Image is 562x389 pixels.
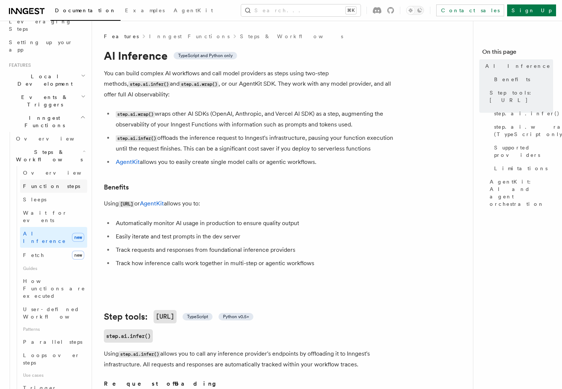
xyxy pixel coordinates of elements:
button: Toggle dark mode [406,6,424,15]
a: Contact sales [436,4,504,16]
span: How Functions are executed [23,278,85,299]
span: AgentKit: AI and agent orchestration [490,178,553,208]
span: Function steps [23,183,80,189]
span: AI Inference [485,62,551,70]
code: [URL] [119,201,134,207]
li: Track how inference calls work together in multi-step or agentic workflows [114,258,401,268]
a: User-defined Workflows [20,303,87,323]
span: Supported providers [494,144,553,159]
span: Fetch [23,252,45,258]
span: Use cases [20,369,87,381]
code: step.ai.infer() [116,135,157,142]
span: Overview [16,136,92,142]
button: Local Development [6,70,87,90]
p: Using or allows you to: [104,198,401,209]
a: Sleeps [20,193,87,206]
a: Benefits [491,73,553,86]
a: Benefits [104,182,129,192]
span: Setting up your app [9,39,73,53]
span: TypeScript [187,314,208,320]
span: Limitations [494,165,548,172]
span: Overview [23,170,99,176]
code: step.ai.infer() [119,351,160,357]
span: Steps & Workflows [13,148,83,163]
span: Guides [20,263,87,274]
button: Search...⌘K [241,4,361,16]
kbd: ⌘K [346,7,356,14]
p: You can build complex AI workflows and call model providers as steps using two-step methods, and ... [104,68,401,100]
a: Examples [121,2,169,20]
a: How Functions are executed [20,274,87,303]
button: Inngest Functions [6,111,87,132]
li: offloads the inference request to Inngest's infrastructure, pausing your function execution until... [114,133,401,154]
button: Events & Triggers [6,90,87,111]
a: AgentKit [140,200,164,207]
code: [URL] [154,310,177,323]
a: Overview [13,132,87,145]
a: Supported providers [491,141,553,162]
h1: AI Inference [104,49,401,62]
a: Leveraging Steps [6,15,87,36]
span: AI Inference [23,231,66,244]
a: Inngest Functions [149,33,230,40]
span: Features [6,62,31,68]
a: Limitations [491,162,553,175]
span: Examples [125,7,165,13]
li: Easily iterate and test prompts in the dev server [114,231,401,242]
span: User-defined Workflows [23,306,90,320]
a: step.ai.infer() [104,329,153,343]
a: Setting up your app [6,36,87,56]
span: Patterns [20,323,87,335]
code: step.ai.infer() [128,81,170,88]
a: AI Inferencenew [20,227,87,248]
span: Documentation [55,7,116,13]
a: Loops over steps [20,349,87,369]
a: Fetchnew [20,248,87,263]
a: Steps & Workflows [240,33,343,40]
code: step.ai.wrap() [180,81,218,88]
a: Step tools: [URL] [487,86,553,107]
a: Parallel steps [20,335,87,349]
span: step.ai.infer() [494,110,560,117]
span: Inngest Functions [6,114,80,129]
span: Events & Triggers [6,93,81,108]
span: Benefits [494,76,530,83]
a: Overview [20,166,87,179]
span: Loops over steps [23,352,80,366]
li: Track requests and responses from foundational inference providers [114,245,401,255]
span: Local Development [6,73,81,88]
strong: Request offloading [104,380,221,387]
p: Using allows you to call any inference provider's endpoints by offloading it to Inngest's infrast... [104,349,401,370]
li: allows you to easily create single model calls or agentic workflows. [114,157,401,167]
a: Function steps [20,179,87,193]
button: Steps & Workflows [13,145,87,166]
code: step.ai.wrap() [116,111,155,118]
a: AgentKit [116,158,140,165]
a: Sign Up [507,4,556,16]
a: AgentKit: AI and agent orchestration [487,175,553,211]
a: AgentKit [169,2,217,20]
span: Sleeps [23,197,46,202]
a: step.ai.wrap() (TypeScript only) [491,120,553,141]
span: Features [104,33,139,40]
a: Step tools:[URL] TypeScript Python v0.5+ [104,310,253,323]
a: AI Inference [482,59,553,73]
h4: On this page [482,47,553,59]
span: new [72,251,84,260]
li: Automatically monitor AI usage in production to ensure quality output [114,218,401,228]
span: Wait for events [23,210,67,223]
span: Python v0.5+ [223,314,249,320]
span: TypeScript and Python only [178,53,233,59]
span: new [72,233,84,242]
li: wraps other AI SDKs (OpenAI, Anthropic, and Vercel AI SDK) as a step, augmenting the observabilit... [114,109,401,130]
a: Wait for events [20,206,87,227]
a: Documentation [50,2,121,21]
span: Step tools: [URL] [490,89,553,104]
a: step.ai.infer() [491,107,553,120]
span: Parallel steps [23,339,82,345]
span: AgentKit [174,7,213,13]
